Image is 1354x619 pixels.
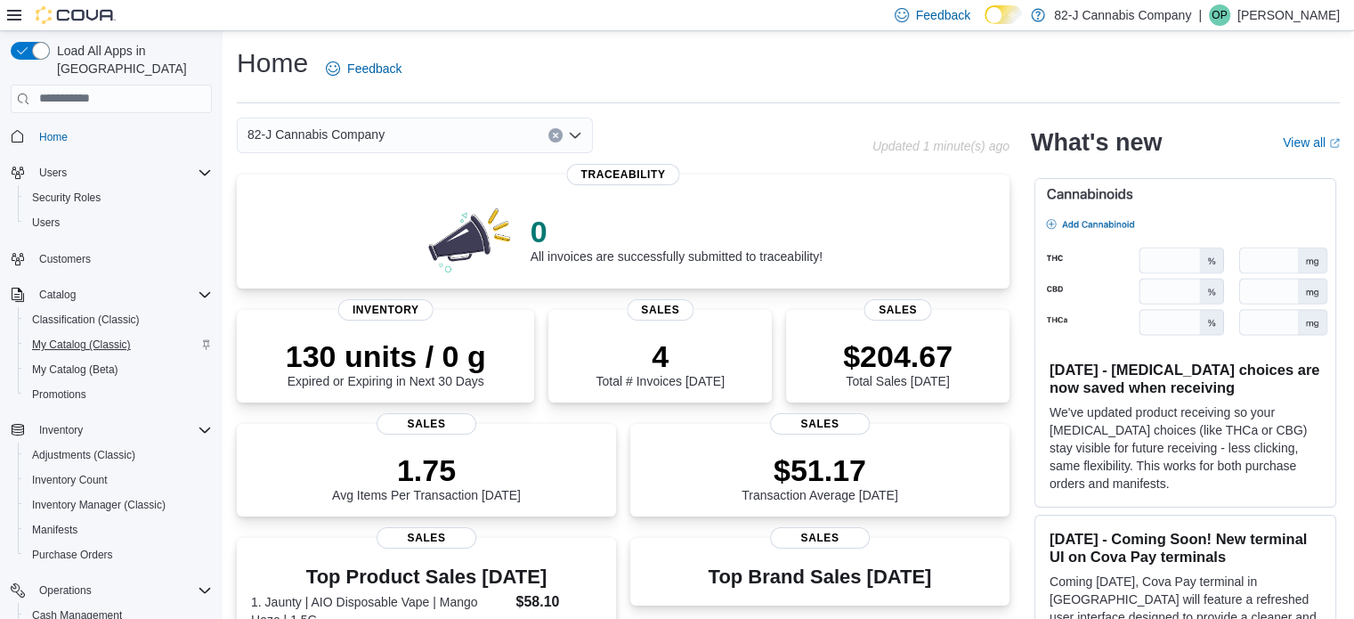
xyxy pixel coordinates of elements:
[4,246,219,272] button: Customers
[18,185,219,210] button: Security Roles
[32,162,74,183] button: Users
[377,413,476,435] span: Sales
[864,299,931,321] span: Sales
[32,284,83,305] button: Catalog
[25,187,108,208] a: Security Roles
[1054,4,1191,26] p: 82-J Cannabis Company
[25,334,138,355] a: My Catalog (Classic)
[25,544,120,566] a: Purchase Orders
[1031,128,1162,157] h2: What's new
[286,338,486,388] div: Expired or Expiring in Next 30 Days
[742,452,898,502] div: Transaction Average [DATE]
[32,580,99,601] button: Operations
[25,212,67,233] a: Users
[25,444,212,466] span: Adjustments (Classic)
[39,130,68,144] span: Home
[50,42,212,77] span: Load All Apps in [GEOGRAPHIC_DATA]
[237,45,308,81] h1: Home
[39,166,67,180] span: Users
[332,452,521,488] p: 1.75
[25,309,212,330] span: Classification (Classic)
[25,444,142,466] a: Adjustments (Classic)
[18,382,219,407] button: Promotions
[32,248,212,270] span: Customers
[18,357,219,382] button: My Catalog (Beta)
[32,126,212,148] span: Home
[18,332,219,357] button: My Catalog (Classic)
[25,494,173,516] a: Inventory Manager (Classic)
[25,334,212,355] span: My Catalog (Classic)
[18,517,219,542] button: Manifests
[4,160,219,185] button: Users
[596,338,724,374] p: 4
[32,338,131,352] span: My Catalog (Classic)
[985,5,1022,24] input: Dark Mode
[843,338,953,374] p: $204.67
[25,359,212,380] span: My Catalog (Beta)
[377,527,476,549] span: Sales
[985,24,985,25] span: Dark Mode
[32,548,113,562] span: Purchase Orders
[25,544,212,566] span: Purchase Orders
[32,523,77,537] span: Manifests
[32,162,212,183] span: Users
[32,419,90,441] button: Inventory
[916,6,970,24] span: Feedback
[742,452,898,488] p: $51.17
[32,216,60,230] span: Users
[424,203,516,274] img: 0
[18,210,219,235] button: Users
[18,443,219,468] button: Adjustments (Classic)
[531,214,823,249] p: 0
[338,299,434,321] span: Inventory
[39,583,92,598] span: Operations
[18,468,219,493] button: Inventory Count
[247,124,385,145] span: 82-J Cannabis Company
[709,566,932,588] h3: Top Brand Sales [DATE]
[1329,138,1340,149] svg: External link
[347,60,401,77] span: Feedback
[25,519,212,541] span: Manifests
[32,284,212,305] span: Catalog
[319,51,409,86] a: Feedback
[25,494,212,516] span: Inventory Manager (Classic)
[1050,361,1321,396] h3: [DATE] - [MEDICAL_DATA] choices are now saved when receiving
[4,282,219,307] button: Catalog
[4,578,219,603] button: Operations
[32,448,135,462] span: Adjustments (Classic)
[25,469,212,491] span: Inventory Count
[548,128,563,143] button: Clear input
[25,469,115,491] a: Inventory Count
[32,580,212,601] span: Operations
[1050,530,1321,566] h3: [DATE] - Coming Soon! New terminal UI on Cova Pay terminals
[596,338,724,388] div: Total # Invoices [DATE]
[566,164,679,185] span: Traceability
[872,139,1009,153] p: Updated 1 minute(s) ago
[286,338,486,374] p: 130 units / 0 g
[25,212,212,233] span: Users
[515,591,601,613] dd: $58.10
[32,248,98,270] a: Customers
[843,338,953,388] div: Total Sales [DATE]
[1237,4,1340,26] p: [PERSON_NAME]
[32,387,86,402] span: Promotions
[25,359,126,380] a: My Catalog (Beta)
[25,309,147,330] a: Classification (Classic)
[32,362,118,377] span: My Catalog (Beta)
[1283,135,1340,150] a: View allExternal link
[25,384,93,405] a: Promotions
[1050,403,1321,493] p: We've updated product receiving so your [MEDICAL_DATA] choices (like THCa or CBG) stay visible fo...
[36,6,116,24] img: Cova
[627,299,693,321] span: Sales
[531,214,823,264] div: All invoices are successfully submitted to traceability!
[32,419,212,441] span: Inventory
[25,519,85,541] a: Manifests
[39,423,83,437] span: Inventory
[18,307,219,332] button: Classification (Classic)
[1212,4,1227,26] span: OP
[4,124,219,150] button: Home
[770,527,870,549] span: Sales
[1209,4,1230,26] div: Omar Price
[1198,4,1202,26] p: |
[32,313,140,327] span: Classification (Classic)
